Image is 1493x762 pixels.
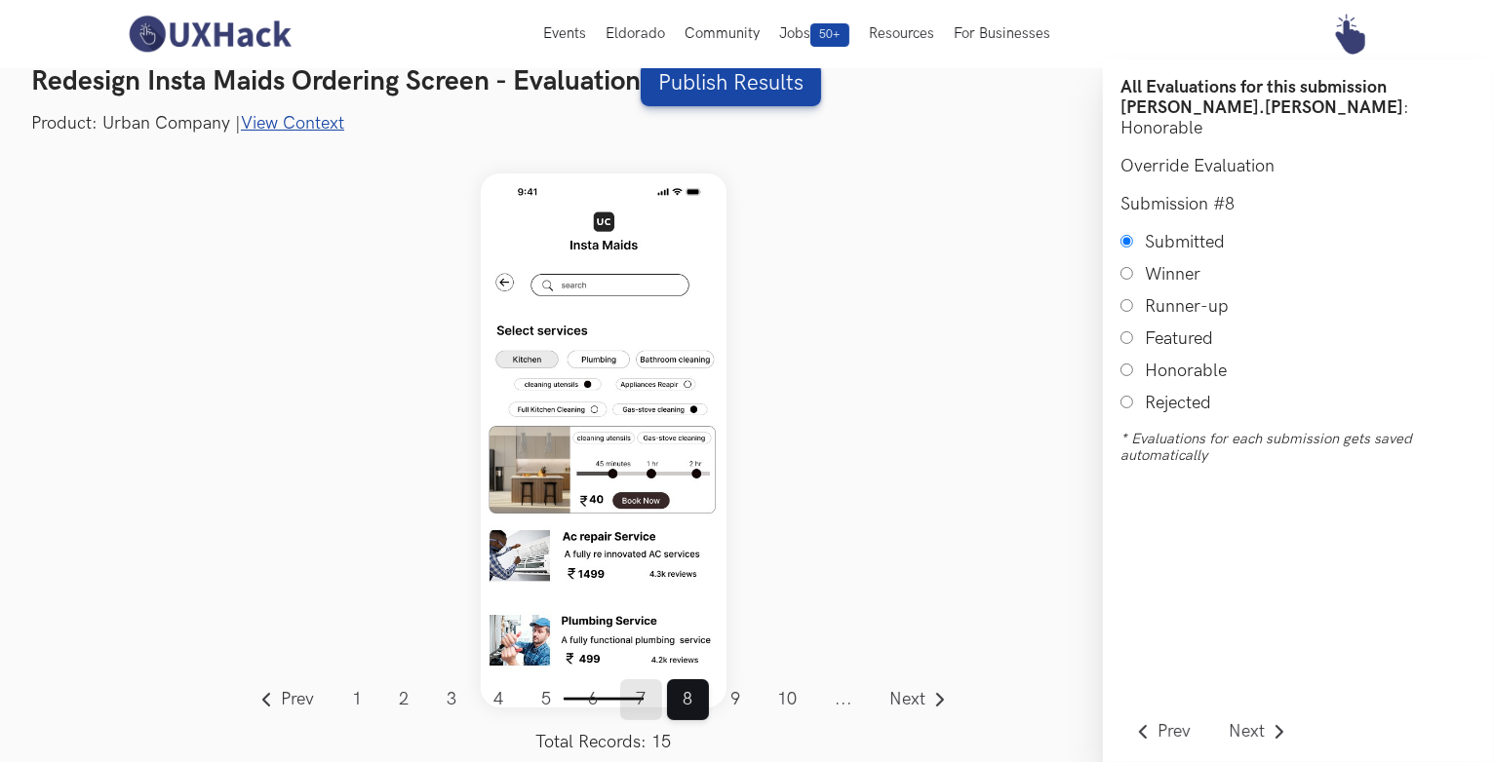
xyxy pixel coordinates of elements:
a: Publish Results [641,62,821,106]
a: Page 2 [383,679,425,720]
strong: [PERSON_NAME].[PERSON_NAME] [1120,97,1403,118]
span: Next [1229,723,1265,741]
a: View Context [241,113,344,133]
a: Go to previous submission [1120,711,1207,752]
span: Next [890,691,926,708]
a: Go to next submission [1213,711,1303,752]
label: Total Records: 15 [244,732,963,752]
nav: Drawer Pagination [1120,711,1302,752]
span: Prev [282,691,315,708]
label: Featured [1145,328,1213,349]
a: Go to next page [874,679,963,720]
label: All Evaluations for this submission [1120,77,1387,97]
a: Page 6 [572,679,614,720]
label: Winner [1145,264,1200,285]
img: Your profile pic [1329,14,1370,55]
span: Prev [1158,723,1191,741]
a: Page 8 [667,679,709,720]
label: Rejected [1145,393,1211,413]
img: Submission Image [481,173,727,706]
a: Page 3 [431,679,473,720]
h6: Override Evaluation [1120,156,1475,176]
nav: Pagination [244,679,963,752]
p: Product: Urban Company | [31,111,1462,135]
label: Runner-up [1145,296,1229,317]
label: Submitted [1145,232,1225,252]
label: Honorable [1145,361,1227,381]
a: Page 5 [526,679,568,720]
a: Page 9 [715,679,757,720]
img: UXHack-logo.png [123,14,296,55]
a: Page 1 [336,679,378,720]
span: 50+ [810,23,849,47]
a: Page 7 [620,679,662,720]
a: Page 4 [478,679,520,720]
label: * Evaluations for each submission gets saved automatically [1120,431,1475,464]
h6: Submission #8 [1120,194,1475,214]
h3: Redesign Insta Maids Ordering Screen - Evaluation [31,62,1462,106]
a: Go to previous page [244,679,331,720]
span: ... [819,679,869,720]
a: Page 10 [762,679,813,720]
p: : Honorable [1120,97,1475,138]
